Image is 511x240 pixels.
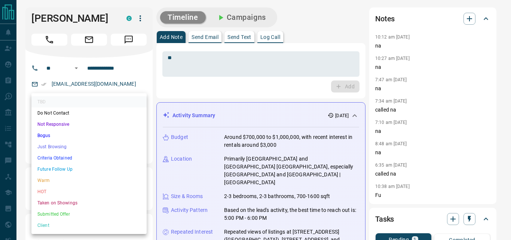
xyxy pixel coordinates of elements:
li: Bogus [31,130,147,141]
li: Taken on Showings [31,197,147,209]
li: Do Not Contact [31,107,147,119]
li: Submitted Offer [31,209,147,220]
li: Future Follow Up [31,164,147,175]
li: Client [31,220,147,231]
li: Warm [31,175,147,186]
li: HOT [31,186,147,197]
li: Not Responsive [31,119,147,130]
li: Just Browsing [31,141,147,152]
li: Criteria Obtained [31,152,147,164]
